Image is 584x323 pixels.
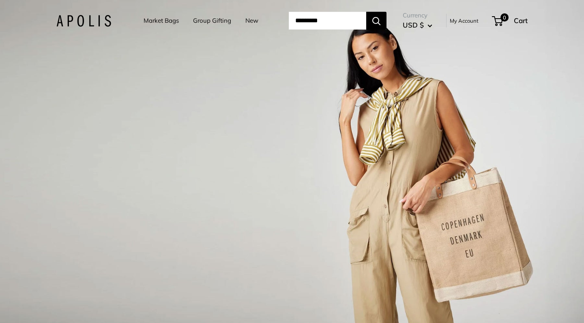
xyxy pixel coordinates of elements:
a: New [245,15,258,26]
img: Apolis [56,15,111,27]
input: Search... [289,12,366,30]
span: USD $ [403,21,424,29]
a: 0 Cart [493,14,528,27]
span: Currency [403,10,432,21]
button: USD $ [403,19,432,32]
span: 0 [500,13,509,21]
button: Search [366,12,386,30]
span: Cart [514,16,528,25]
a: Market Bags [144,15,179,26]
a: My Account [450,16,479,26]
a: Group Gifting [193,15,231,26]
